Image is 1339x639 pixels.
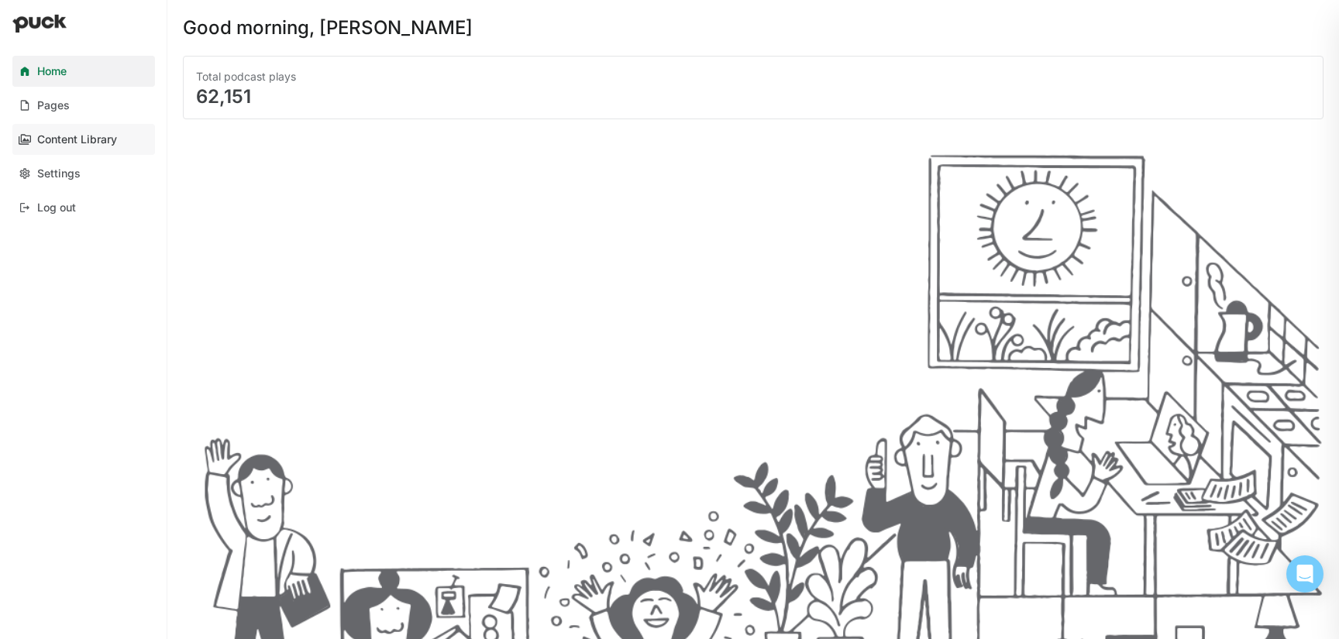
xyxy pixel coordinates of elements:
[12,90,155,121] a: Pages
[12,56,155,87] a: Home
[12,124,155,155] a: Content Library
[37,201,76,215] div: Log out
[37,167,81,180] div: Settings
[196,69,1310,84] div: Total podcast plays
[37,133,117,146] div: Content Library
[183,19,473,37] div: Good morning, [PERSON_NAME]
[196,88,1310,106] div: 62,151
[1286,555,1324,593] div: Open Intercom Messenger
[37,65,67,78] div: Home
[37,99,70,112] div: Pages
[12,158,155,189] a: Settings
